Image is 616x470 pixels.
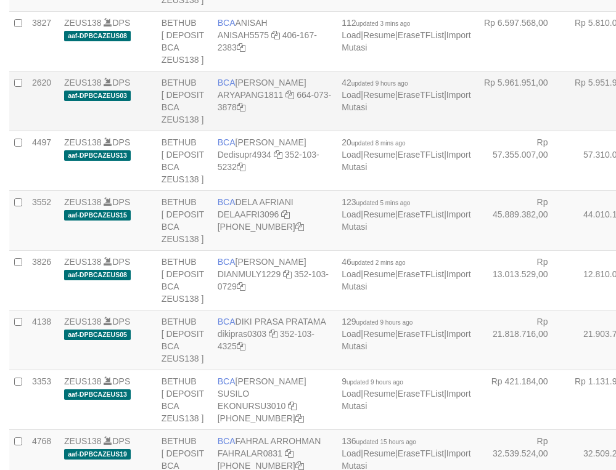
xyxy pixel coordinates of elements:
a: EraseTFList [398,90,444,100]
td: BETHUB [ DEPOSIT BCA ZEUS138 ] [157,370,213,429]
td: DPS [59,370,157,429]
span: aaf-DPBCAZEUS03 [64,91,131,101]
a: Copy 6640733878 to clipboard [237,102,245,112]
a: Copy dikipras0303 to clipboard [269,329,277,339]
span: 42 [342,78,408,87]
td: DELA AFRIANI [PHONE_NUMBER] [213,190,337,250]
td: BETHUB [ DEPOSIT BCA ZEUS138 ] [157,310,213,370]
td: BETHUB [ DEPOSIT BCA ZEUS138 ] [157,190,213,250]
a: Copy ARYAPANG1811 to clipboard [285,90,294,100]
a: Import Mutasi [342,329,470,351]
td: BETHUB [ DEPOSIT BCA ZEUS138 ] [157,71,213,131]
span: BCA [218,18,236,28]
span: | | | [342,137,470,172]
td: DIKI PRASA PRATAMA 352-103-4325 [213,310,337,370]
td: Rp 21.818.716,00 [476,310,567,370]
span: aaf-DPBCAZEUS13 [64,389,131,400]
a: EraseTFList [398,269,444,279]
td: 3826 [27,250,59,310]
a: Resume [363,269,395,279]
a: Dedisupr4934 [218,150,271,160]
span: updated 9 hours ago [356,319,413,326]
a: Copy Dedisupr4934 to clipboard [274,150,282,160]
a: Copy DIANMULY1229 to clipboard [283,269,292,279]
a: Copy DELAAFRI3096 to clipboard [281,209,290,219]
td: DPS [59,71,157,131]
span: 136 [342,436,416,446]
span: 123 [342,197,410,207]
span: 9 [342,376,403,386]
a: Resume [363,209,395,219]
td: [PERSON_NAME] 352-103-5232 [213,131,337,190]
a: Import Mutasi [342,209,470,232]
span: aaf-DPBCAZEUS05 [64,330,131,340]
a: EraseTFList [398,209,444,219]
a: Copy 3521034325 to clipboard [237,341,245,351]
td: Rp 5.961.951,00 [476,71,567,131]
td: DPS [59,131,157,190]
span: updated 9 hours ago [351,80,408,87]
a: Load [342,448,361,458]
td: 4497 [27,131,59,190]
a: EraseTFList [398,389,444,399]
a: ZEUS138 [64,376,102,386]
td: Rp 421.184,00 [476,370,567,429]
a: Import Mutasi [342,150,470,172]
a: ZEUS138 [64,197,102,207]
a: FAHRALAR0831 [218,448,282,458]
span: updated 5 mins ago [356,200,411,206]
a: EraseTFList [398,448,444,458]
td: DPS [59,190,157,250]
span: BCA [218,257,236,267]
td: 2620 [27,71,59,131]
a: ARYAPANG1811 [218,90,284,100]
span: | | | [342,257,470,291]
a: Load [342,389,361,399]
a: Resume [363,448,395,458]
a: Copy 3521030729 to clipboard [237,282,245,291]
a: Copy ANISAH5575 to clipboard [271,30,280,40]
a: Load [342,150,361,160]
span: | | | [342,197,470,232]
td: 3827 [27,11,59,71]
a: EraseTFList [398,329,444,339]
span: BCA [218,137,236,147]
a: dikipras0303 [218,329,266,339]
a: ZEUS138 [64,317,102,326]
span: aaf-DPBCAZEUS08 [64,31,131,41]
span: updated 3 mins ago [356,20,411,27]
span: aaf-DPBCAZEUS19 [64,449,131,460]
a: Copy FAHRALAR0831 to clipboard [285,448,294,458]
span: aaf-DPBCAZEUS08 [64,270,131,280]
td: 4138 [27,310,59,370]
a: DIANMULY1229 [218,269,281,279]
td: [PERSON_NAME] 664-073-3878 [213,71,337,131]
td: BETHUB [ DEPOSIT BCA ZEUS138 ] [157,11,213,71]
span: | | | [342,78,470,112]
span: BCA [218,317,236,326]
td: DPS [59,11,157,71]
span: aaf-DPBCAZEUS13 [64,150,131,161]
td: DPS [59,250,157,310]
a: Copy 4061672383 to clipboard [237,43,245,52]
span: | | | [342,18,470,52]
span: 112 [342,18,410,28]
td: Rp 13.013.529,00 [476,250,567,310]
span: | | | [342,317,470,351]
td: BETHUB [ DEPOSIT BCA ZEUS138 ] [157,250,213,310]
td: DPS [59,310,157,370]
a: Copy 4062302392 to clipboard [295,413,304,423]
span: BCA [218,376,236,386]
a: Import Mutasi [342,389,470,411]
span: updated 9 hours ago [347,379,403,386]
a: Resume [363,150,395,160]
a: ZEUS138 [64,137,102,147]
span: updated 15 hours ago [356,439,416,445]
span: 46 [342,257,405,267]
span: 129 [342,317,413,326]
a: Import Mutasi [342,90,470,112]
a: Load [342,90,361,100]
a: Import Mutasi [342,30,470,52]
a: Load [342,30,361,40]
a: ZEUS138 [64,257,102,267]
